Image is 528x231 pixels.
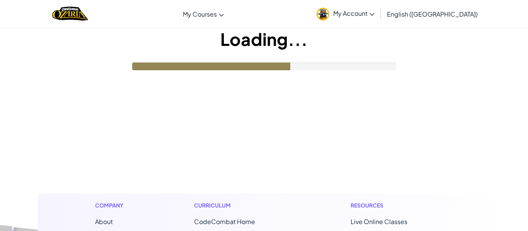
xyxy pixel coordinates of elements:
[52,6,88,22] a: Ozaria by CodeCombat logo
[194,218,255,226] span: CodeCombat Home
[351,218,407,226] a: Live Online Classes
[313,2,378,26] a: My Account
[95,201,131,209] h1: Company
[387,10,478,18] span: English ([GEOGRAPHIC_DATA])
[333,9,375,17] span: My Account
[179,3,228,24] a: My Courses
[194,201,288,209] h1: Curriculum
[52,6,88,22] img: Home
[183,10,217,18] span: My Courses
[383,3,482,24] a: English ([GEOGRAPHIC_DATA])
[351,201,433,209] h1: Resources
[95,218,113,226] a: About
[317,8,329,20] img: avatar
